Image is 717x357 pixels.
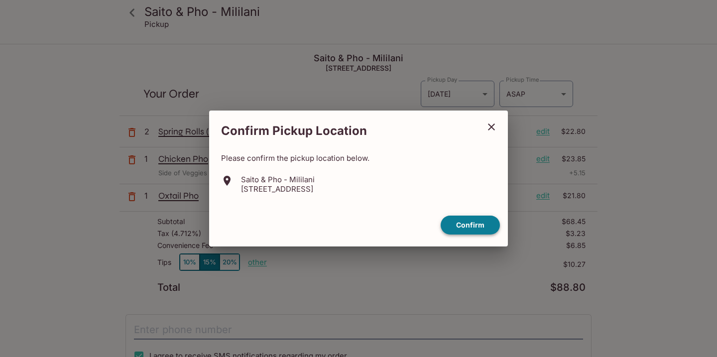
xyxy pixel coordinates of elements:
[479,115,504,139] button: close
[221,153,496,163] p: Please confirm the pickup location below.
[209,119,479,143] h2: Confirm Pickup Location
[241,184,315,194] p: [STREET_ADDRESS]
[241,175,315,184] p: Saito & Pho - Mililani
[441,216,500,235] button: confirm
